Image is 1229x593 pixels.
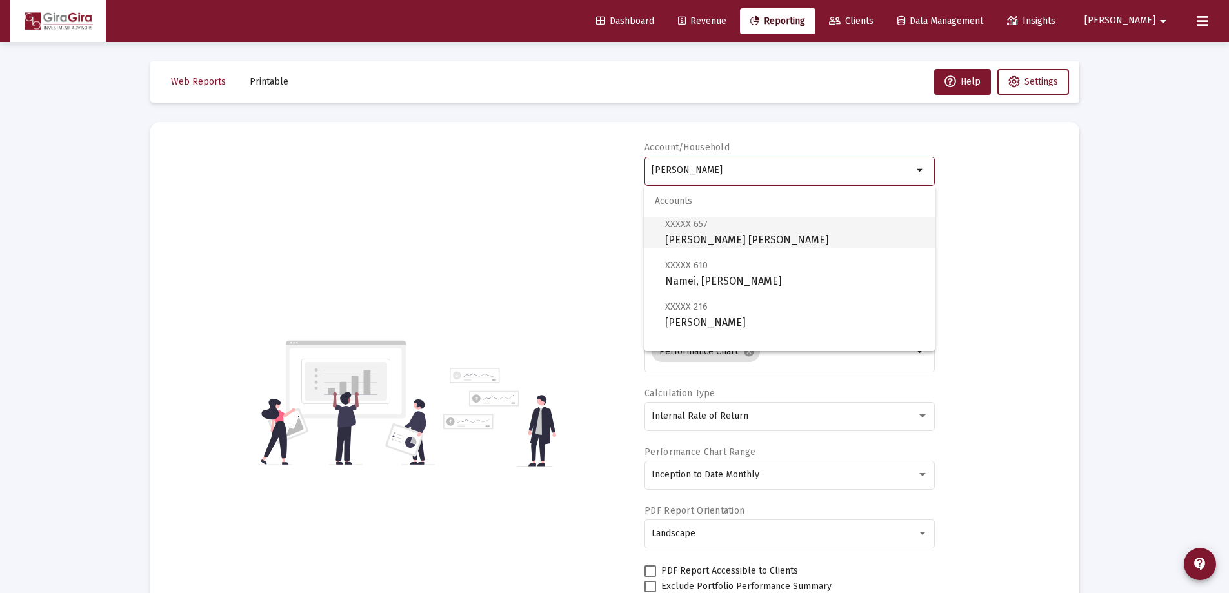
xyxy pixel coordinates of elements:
[665,299,924,330] span: [PERSON_NAME]
[250,76,288,87] span: Printable
[171,76,226,87] span: Web Reports
[1007,15,1055,26] span: Insights
[934,69,991,95] button: Help
[743,346,755,357] mat-icon: cancel
[652,341,760,362] mat-chip: Performance Chart
[652,410,748,421] span: Internal Rate of Return
[829,15,874,26] span: Clients
[897,15,983,26] span: Data Management
[644,341,935,372] span: Households
[913,163,928,178] mat-icon: arrow_drop_down
[644,388,715,399] label: Calculation Type
[944,76,981,87] span: Help
[652,528,695,539] span: Landscape
[665,219,708,230] span: XXXXX 657
[652,339,913,365] mat-chip-list: Selection
[586,8,664,34] a: Dashboard
[678,15,726,26] span: Revenue
[239,69,299,95] button: Printable
[258,339,435,467] img: reporting
[596,15,654,26] span: Dashboard
[665,260,708,271] span: XXXXX 610
[665,257,924,289] span: Namei, [PERSON_NAME]
[668,8,737,34] a: Revenue
[887,8,994,34] a: Data Management
[1155,8,1171,34] mat-icon: arrow_drop_down
[750,15,805,26] span: Reporting
[665,216,924,248] span: [PERSON_NAME] [PERSON_NAME]
[644,447,755,457] label: Performance Chart Range
[20,8,96,34] img: Dashboard
[1192,556,1208,572] mat-icon: contact_support
[652,469,759,480] span: Inception to Date Monthly
[661,563,798,579] span: PDF Report Accessible to Clients
[1069,8,1186,34] button: [PERSON_NAME]
[1084,15,1155,26] span: [PERSON_NAME]
[652,165,913,176] input: Search or select an account or household
[644,186,935,217] span: Accounts
[161,69,236,95] button: Web Reports
[913,344,928,359] mat-icon: arrow_drop_down
[1024,76,1058,87] span: Settings
[740,8,815,34] a: Reporting
[997,8,1066,34] a: Insights
[819,8,884,34] a: Clients
[644,505,744,516] label: PDF Report Orientation
[665,301,708,312] span: XXXXX 216
[997,69,1069,95] button: Settings
[443,368,556,467] img: reporting-alt
[644,142,730,153] label: Account/Household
